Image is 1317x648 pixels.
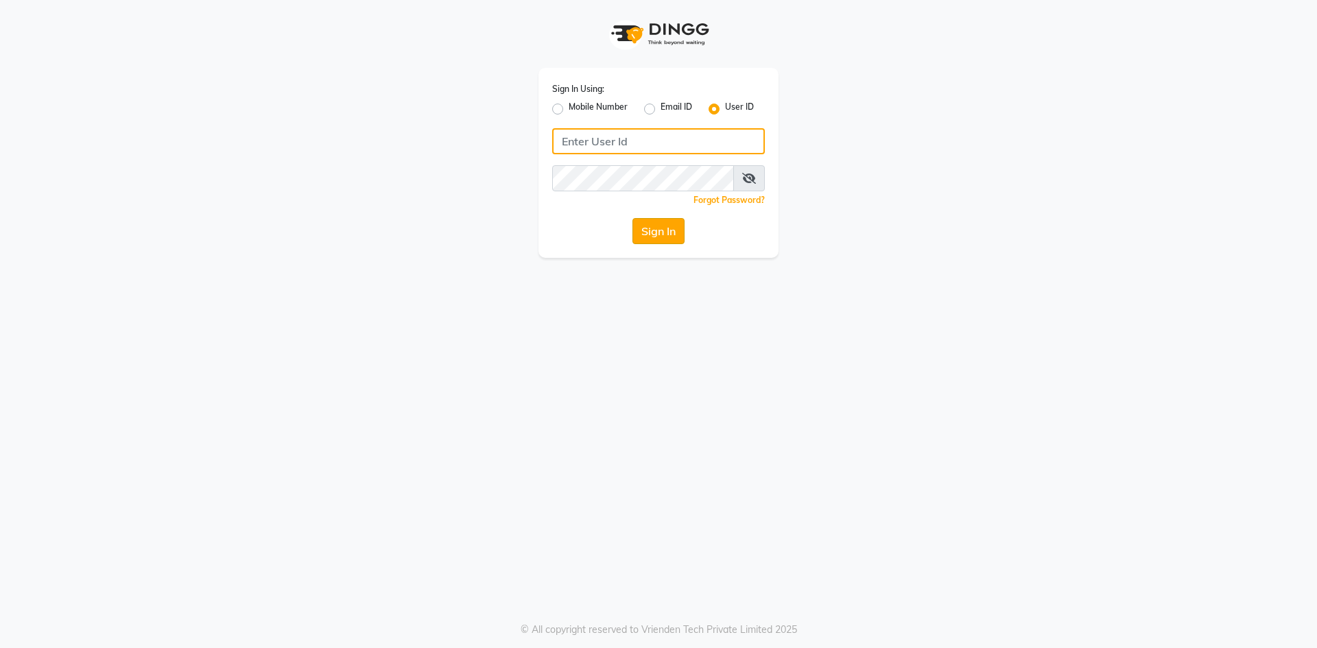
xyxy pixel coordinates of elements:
img: logo1.svg [604,14,713,54]
input: Username [552,165,734,191]
button: Sign In [632,218,685,244]
a: Forgot Password? [693,195,765,205]
input: Username [552,128,765,154]
label: Email ID [661,101,692,117]
label: Sign In Using: [552,83,604,95]
label: Mobile Number [569,101,628,117]
label: User ID [725,101,754,117]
